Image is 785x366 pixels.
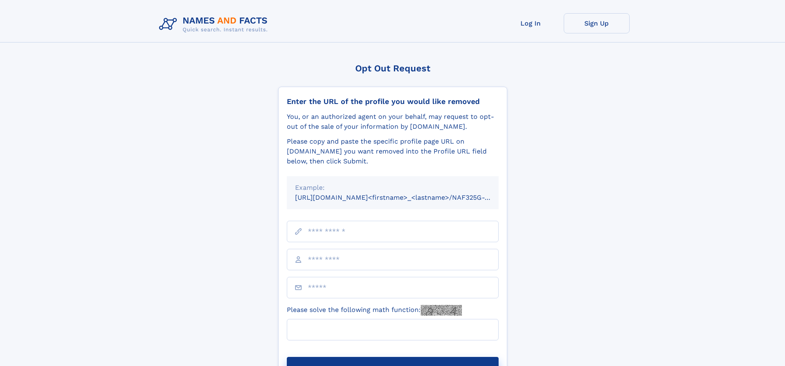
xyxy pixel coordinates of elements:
[295,194,514,201] small: [URL][DOMAIN_NAME]<firstname>_<lastname>/NAF325G-xxxxxxxx
[278,63,507,73] div: Opt Out Request
[287,97,499,106] div: Enter the URL of the profile you would like removed
[156,13,274,35] img: Logo Names and Facts
[287,137,499,166] div: Please copy and paste the specific profile page URL on [DOMAIN_NAME] you want removed into the Pr...
[287,305,462,316] label: Please solve the following math function:
[564,13,630,33] a: Sign Up
[287,112,499,132] div: You, or an authorized agent on your behalf, may request to opt-out of the sale of your informatio...
[498,13,564,33] a: Log In
[295,183,490,193] div: Example:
